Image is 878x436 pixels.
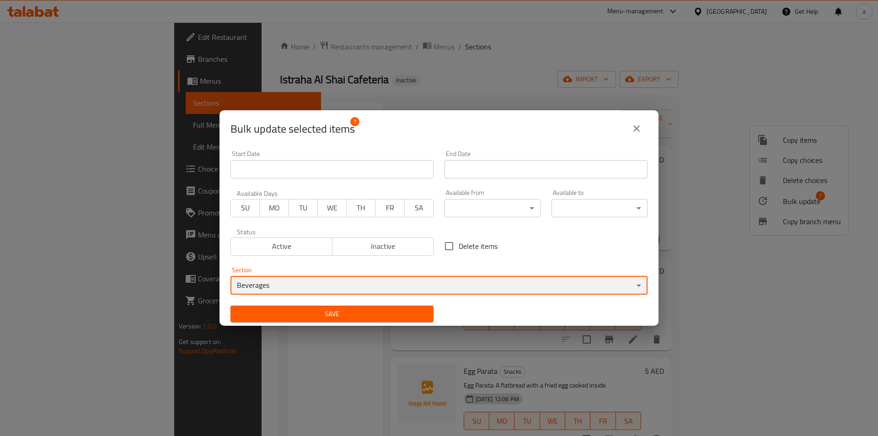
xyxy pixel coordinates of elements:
[444,199,541,217] div: ​
[230,306,434,323] button: Save
[238,308,426,320] span: Save
[346,199,375,217] button: TH
[375,199,404,217] button: FR
[259,199,289,217] button: MO
[626,118,648,140] button: close
[293,201,314,215] span: TU
[404,199,434,217] button: SA
[263,201,285,215] span: MO
[321,201,343,215] span: WE
[230,237,332,256] button: Active
[289,199,318,217] button: TU
[235,201,256,215] span: SU
[459,241,498,252] span: Delete items
[230,276,648,295] div: Beverages
[230,122,355,136] span: Selected items count
[336,240,430,253] span: Inactive
[235,240,329,253] span: Active
[350,201,372,215] span: TH
[332,237,434,256] button: Inactive
[551,199,648,217] div: ​
[379,201,401,215] span: FR
[317,199,347,217] button: WE
[230,199,260,217] button: SU
[408,201,430,215] span: SA
[350,117,359,126] span: 7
